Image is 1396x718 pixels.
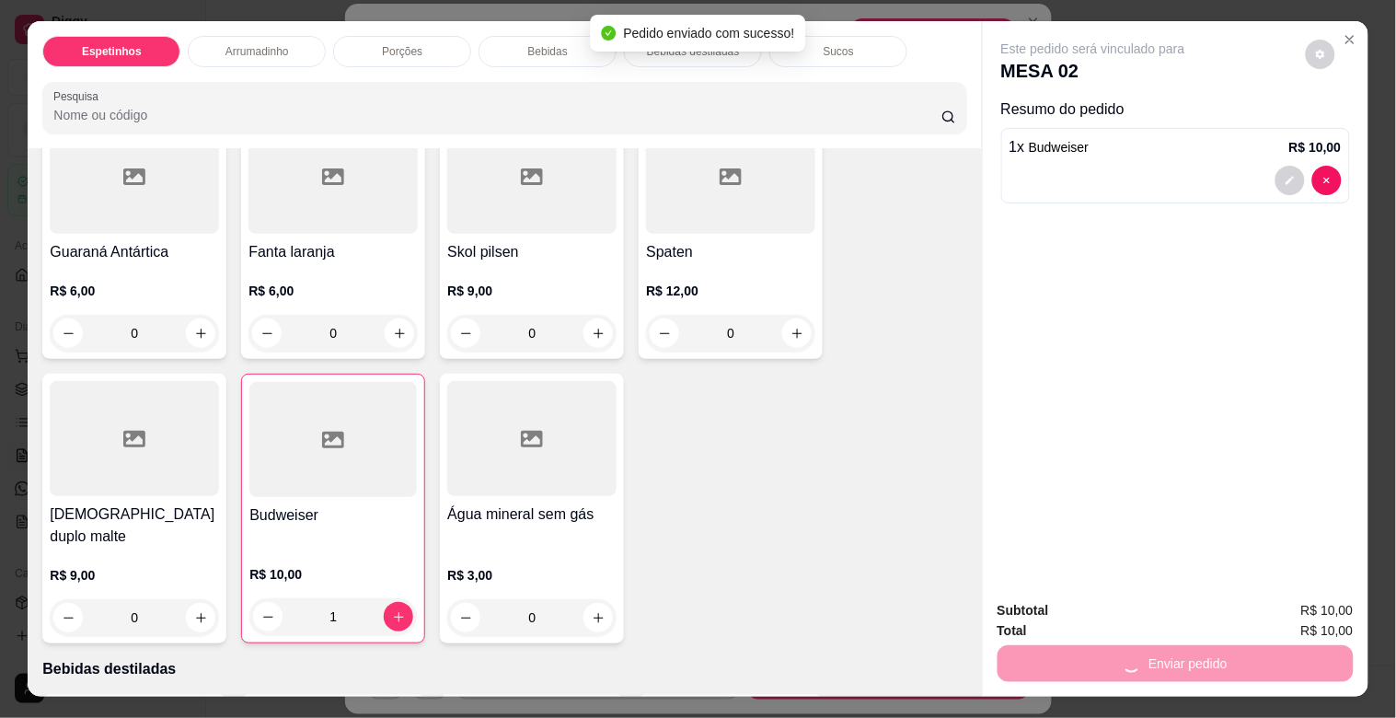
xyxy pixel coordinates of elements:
[186,318,215,348] button: increase-product-quantity
[42,658,966,680] p: Bebidas destiladas
[50,504,219,548] h4: [DEMOGRAPHIC_DATA] duplo malte
[50,566,219,585] p: R$ 9,00
[998,603,1049,618] strong: Subtotal
[1001,58,1185,84] p: MESA 02
[253,602,283,631] button: decrease-product-quantity
[824,44,854,59] p: Sucos
[1001,40,1185,58] p: Este pedido será vinculado para
[249,504,417,527] h4: Budweiser
[249,565,417,584] p: R$ 10,00
[782,318,812,348] button: increase-product-quantity
[1001,98,1350,121] p: Resumo do pedido
[528,44,568,59] p: Bebidas
[384,602,413,631] button: increase-product-quantity
[252,318,282,348] button: decrease-product-quantity
[1301,600,1354,620] span: R$ 10,00
[1301,620,1354,641] span: R$ 10,00
[225,44,289,59] p: Arrumadinho
[647,44,740,59] p: Bebidas destiladas
[624,26,795,41] span: Pedido enviado com sucesso!
[248,241,418,263] h4: Fanta laranja
[451,318,480,348] button: decrease-product-quantity
[1306,40,1335,69] button: decrease-product-quantity
[447,566,617,585] p: R$ 3,00
[447,282,617,300] p: R$ 9,00
[53,603,83,632] button: decrease-product-quantity
[50,241,219,263] h4: Guaraná Antártica
[646,282,815,300] p: R$ 12,00
[583,603,613,632] button: increase-product-quantity
[1010,136,1090,158] p: 1 x
[646,241,815,263] h4: Spaten
[82,44,142,59] p: Espetinhos
[447,241,617,263] h4: Skol pilsen
[50,282,219,300] p: R$ 6,00
[1312,166,1342,195] button: decrease-product-quantity
[451,603,480,632] button: decrease-product-quantity
[385,318,414,348] button: increase-product-quantity
[248,282,418,300] p: R$ 6,00
[53,106,941,124] input: Pesquisa
[1335,25,1365,54] button: Close
[1289,138,1342,156] p: R$ 10,00
[1029,140,1089,155] span: Budweiser
[53,88,105,104] label: Pesquisa
[998,623,1027,638] strong: Total
[53,318,83,348] button: decrease-product-quantity
[382,44,422,59] p: Porções
[1275,166,1305,195] button: decrease-product-quantity
[650,318,679,348] button: decrease-product-quantity
[447,504,617,526] h4: Água mineral sem gás
[186,603,215,632] button: increase-product-quantity
[583,318,613,348] button: increase-product-quantity
[602,26,617,41] span: check-circle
